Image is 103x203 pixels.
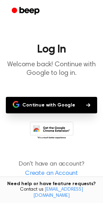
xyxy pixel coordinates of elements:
[5,44,98,55] h1: Log In
[33,187,83,198] a: [EMAIL_ADDRESS][DOMAIN_NAME]
[5,160,98,178] p: Don't have an account?
[5,60,98,78] p: Welcome back! Continue with Google to log in.
[4,187,99,199] span: Contact us
[6,97,97,113] button: Continue with Google
[7,169,96,178] a: Create an Account
[7,4,46,18] a: Beep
